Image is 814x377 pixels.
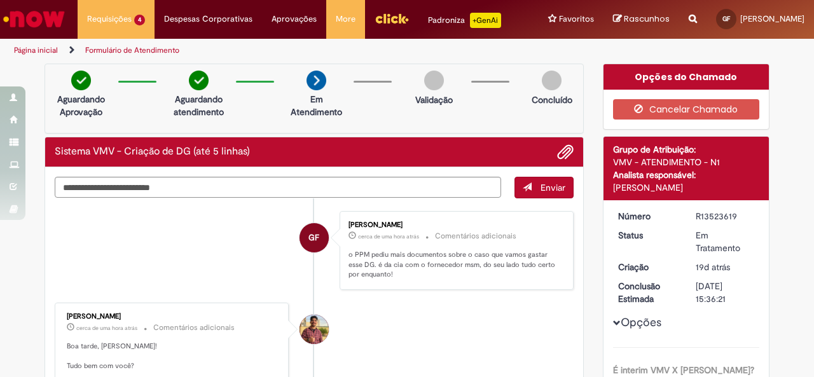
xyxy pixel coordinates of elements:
span: More [336,13,355,25]
span: Enviar [541,182,565,193]
time: 29/09/2025 16:38:46 [358,233,419,240]
div: Padroniza [428,13,501,28]
button: Enviar [514,177,574,198]
span: Rascunhos [624,13,670,25]
textarea: Digite sua mensagem aqui... [55,177,501,198]
div: Em Tratamento [696,229,755,254]
div: Vitor Jeremias Da Silva [300,315,329,344]
span: GF [308,223,319,253]
dt: Status [609,229,687,242]
img: img-circle-grey.png [424,71,444,90]
img: check-circle-green.png [189,71,209,90]
div: [PERSON_NAME] [348,221,560,229]
p: Concluído [532,93,572,106]
div: [DATE] 15:36:21 [696,280,755,305]
div: 11/09/2025 15:52:31 [696,261,755,273]
span: 19d atrás [696,261,730,273]
p: Aguardando Aprovação [50,93,112,118]
p: +GenAi [470,13,501,28]
time: 29/09/2025 16:37:18 [76,324,137,332]
div: Grupo de Atribuição: [613,143,760,156]
p: o PPM pediu mais documentos sobre o caso que vamos gastar esse DG. é da cia com o fornecedor msm,... [348,250,560,280]
a: Página inicial [14,45,58,55]
span: cerca de uma hora atrás [358,233,419,240]
ul: Trilhas de página [10,39,533,62]
span: GF [722,15,730,23]
h2: Sistema VMV - Criação de DG (até 5 linhas) Histórico de tíquete [55,146,250,158]
div: Gabriel Ribeiro Freire [300,223,329,252]
img: check-circle-green.png [71,71,91,90]
small: Comentários adicionais [153,322,235,333]
time: 11/09/2025 15:52:31 [696,261,730,273]
a: Rascunhos [613,13,670,25]
div: Analista responsável: [613,168,760,181]
span: 4 [134,15,145,25]
p: Aguardando atendimento [168,93,230,118]
span: Aprovações [272,13,317,25]
span: [PERSON_NAME] [740,13,804,24]
span: cerca de uma hora atrás [76,324,137,332]
div: Opções do Chamado [604,64,769,90]
img: arrow-next.png [307,71,326,90]
dt: Criação [609,261,687,273]
small: Comentários adicionais [435,231,516,242]
span: Despesas Corporativas [164,13,252,25]
p: Validação [415,93,453,106]
div: VMV - ATENDIMENTO - N1 [613,156,760,168]
dt: Número [609,210,687,223]
span: Requisições [87,13,132,25]
img: click_logo_yellow_360x200.png [375,9,409,28]
div: [PERSON_NAME] [613,181,760,194]
div: R13523619 [696,210,755,223]
img: img-circle-grey.png [542,71,562,90]
button: Adicionar anexos [557,144,574,160]
b: É interim VMV X [PERSON_NAME]? [613,364,754,376]
dt: Conclusão Estimada [609,280,687,305]
span: Favoritos [559,13,594,25]
button: Cancelar Chamado [613,99,760,120]
div: [PERSON_NAME] [67,313,279,320]
a: Formulário de Atendimento [85,45,179,55]
img: ServiceNow [1,6,67,32]
p: Em Atendimento [286,93,347,118]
